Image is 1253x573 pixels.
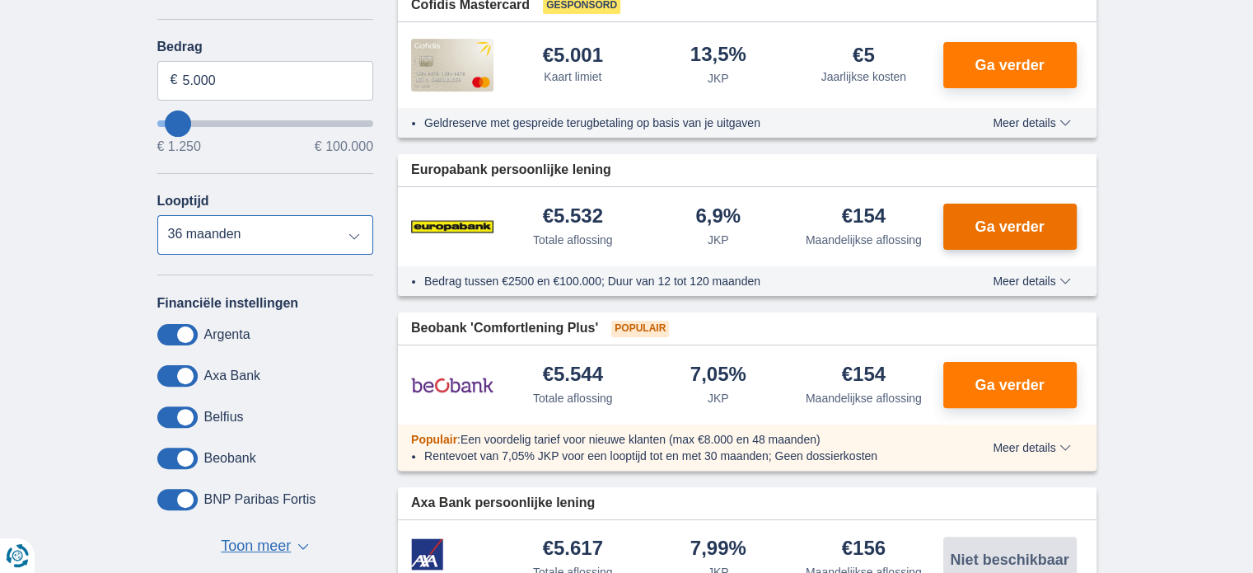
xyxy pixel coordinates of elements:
label: Looptijd [157,194,209,209]
span: ▼ [297,543,309,550]
button: Meer details [980,275,1082,288]
button: Ga verder [943,204,1077,250]
label: Beobank [204,451,256,466]
div: Kaart limiet [544,68,601,85]
span: Toon meer [221,536,291,557]
button: Ga verder [943,362,1077,408]
span: Axa Bank persoonlijke lening [411,494,595,513]
span: Populair [411,433,457,446]
div: €154 [842,206,886,228]
li: Bedrag tussen €2500 en €100.000; Duur van 12 tot 120 maanden [424,273,933,289]
button: Meer details [980,441,1082,454]
div: 7,99% [690,538,746,561]
div: Jaarlijkse kosten [821,68,907,85]
img: product.pl.alt Beobank [411,364,493,406]
span: Meer details [993,275,1070,287]
div: €154 [842,364,886,387]
button: Toon meer ▼ [216,535,314,558]
label: Axa Bank [204,369,260,383]
label: Argenta [204,327,250,342]
div: €5.544 [543,364,603,387]
span: Ga verder [975,219,1044,234]
span: Ga verder [975,378,1044,392]
input: wantToBorrow [157,120,374,127]
div: 6,9% [695,206,741,228]
div: €5.532 [543,206,603,228]
div: €5.617 [543,538,603,561]
label: Belfius [204,410,244,425]
span: € 100.000 [315,140,373,153]
div: Maandelijkse aflossing [806,232,922,248]
span: Niet beschikbaar [950,552,1068,567]
div: : [398,431,946,448]
div: Totale aflossing [533,390,613,406]
span: Populair [611,321,669,337]
label: BNP Paribas Fortis [204,492,316,507]
div: 7,05% [690,364,746,387]
span: Meer details [993,442,1070,453]
div: €5 [853,45,875,65]
div: JKP [708,70,729,87]
span: Meer details [993,117,1070,129]
img: product.pl.alt Europabank [411,206,493,247]
label: Financiële instellingen [157,296,299,311]
div: Totale aflossing [533,232,613,248]
span: € 1.250 [157,140,201,153]
button: Meer details [980,116,1082,129]
div: JKP [708,232,729,248]
button: Ga verder [943,42,1077,88]
div: Maandelijkse aflossing [806,390,922,406]
span: Beobank 'Comfortlening Plus' [411,319,598,338]
li: Geldreserve met gespreide terugbetaling op basis van je uitgaven [424,115,933,131]
span: Een voordelig tarief voor nieuwe klanten (max €8.000 en 48 maanden) [461,433,821,446]
div: €156 [842,538,886,561]
div: JKP [708,390,729,406]
img: product.pl.alt Cofidis CC [411,39,493,92]
span: Ga verder [975,58,1044,73]
label: Bedrag [157,40,374,54]
li: Rentevoet van 7,05% JKP voor een looptijd tot en met 30 maanden; Geen dossierkosten [424,448,933,464]
div: 13,5% [690,45,746,67]
div: €5.001 [543,45,603,65]
span: Europabank persoonlijke lening [411,161,611,180]
span: € [171,71,178,90]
